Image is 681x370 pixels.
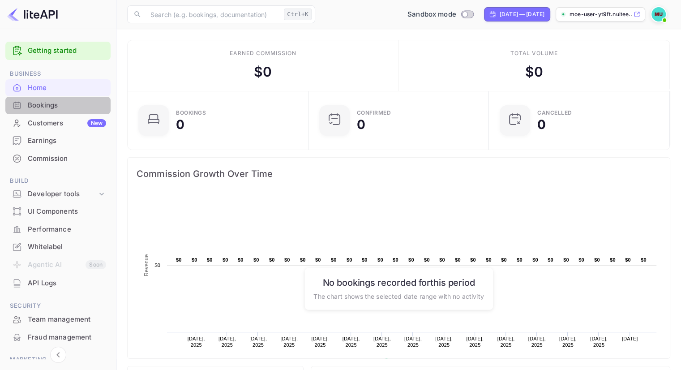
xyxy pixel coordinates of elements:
span: Build [5,176,111,186]
span: Marketing [5,355,111,365]
div: $ 0 [525,62,543,82]
a: API Logs [5,275,111,291]
text: $0 [625,257,631,262]
text: $0 [455,257,461,262]
img: LiteAPI logo [7,7,58,22]
div: Ctrl+K [284,9,312,20]
div: [DATE] — [DATE] [500,10,544,18]
text: $0 [641,257,647,262]
text: $0 [517,257,523,262]
p: The chart shows the selected date range with no activity [313,291,484,301]
text: [DATE], 2025 [249,336,267,348]
text: [DATE], 2025 [590,336,608,348]
a: Commission [5,150,111,167]
div: CustomersNew [5,115,111,132]
a: CustomersNew [5,115,111,131]
a: Earnings [5,132,111,149]
div: API Logs [28,278,106,288]
text: $0 [610,257,616,262]
text: $0 [548,257,553,262]
div: Home [28,83,106,93]
div: Team management [5,311,111,328]
text: $0 [424,257,430,262]
text: $0 [176,257,182,262]
text: [DATE], 2025 [497,336,515,348]
a: Home [5,79,111,96]
text: $0 [347,257,352,262]
div: Earned commission [230,49,296,57]
text: $0 [253,257,259,262]
a: Fraud management [5,329,111,345]
div: $ 0 [254,62,272,82]
div: Whitelabel [28,242,106,252]
text: [DATE], 2025 [311,336,329,348]
text: $0 [578,257,584,262]
h6: No bookings recorded for this period [313,277,484,288]
text: $0 [331,257,337,262]
text: Revenue [143,254,150,276]
text: $0 [207,257,213,262]
span: Commission Growth Over Time [137,167,661,181]
div: Bookings [5,97,111,114]
div: Earnings [5,132,111,150]
div: API Logs [5,275,111,292]
div: Bookings [176,110,206,116]
div: 0 [176,118,184,131]
div: Switch to Production mode [404,9,477,20]
div: New [87,119,106,127]
text: $0 [269,257,275,262]
div: Click to change the date range period [484,7,550,22]
div: Developer tools [5,186,111,202]
text: $0 [377,257,383,262]
div: Commission [28,154,106,164]
text: $0 [393,257,398,262]
text: [DATE], 2025 [343,336,360,348]
a: Bookings [5,97,111,113]
div: Performance [5,221,111,238]
text: [DATE], 2025 [188,336,205,348]
div: Bookings [28,100,106,111]
div: Total volume [510,49,558,57]
text: $0 [315,257,321,262]
text: $0 [594,257,600,262]
div: 0 [357,118,365,131]
text: $0 [501,257,507,262]
div: UI Components [5,203,111,220]
text: [DATE], 2025 [528,336,546,348]
text: Revenue [392,358,415,364]
div: Performance [28,224,106,235]
button: Collapse navigation [50,347,66,363]
text: [DATE] [622,336,638,341]
div: CANCELLED [537,110,572,116]
text: $0 [563,257,569,262]
text: [DATE], 2025 [218,336,236,348]
div: Customers [28,118,106,129]
text: $0 [238,257,244,262]
text: [DATE], 2025 [404,336,422,348]
div: Home [5,79,111,97]
text: [DATE], 2025 [373,336,391,348]
text: $0 [439,257,445,262]
div: Team management [28,314,106,325]
div: Earnings [28,136,106,146]
text: $0 [486,257,492,262]
div: Confirmed [357,110,391,116]
div: 0 [537,118,546,131]
text: $0 [300,257,306,262]
a: Team management [5,311,111,327]
a: Whitelabel [5,238,111,255]
input: Search (e.g. bookings, documentation) [145,5,280,23]
text: [DATE], 2025 [559,336,577,348]
div: Whitelabel [5,238,111,256]
img: Moe User [651,7,666,22]
a: UI Components [5,203,111,219]
text: $0 [192,257,197,262]
text: $0 [362,257,368,262]
text: $0 [470,257,476,262]
span: Security [5,301,111,311]
div: Getting started [5,42,111,60]
a: Getting started [28,46,106,56]
div: Developer tools [28,189,97,199]
p: moe-user-yt9ft.nuitee.... [570,10,632,18]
